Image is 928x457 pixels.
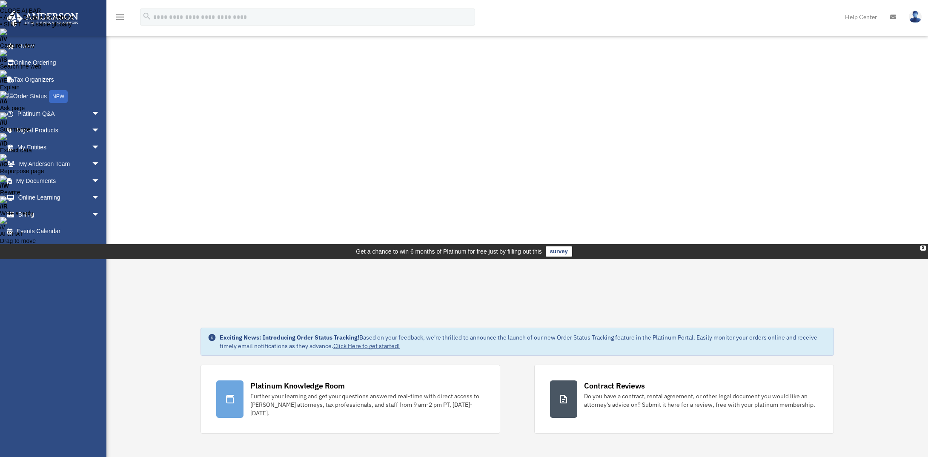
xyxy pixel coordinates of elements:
[584,392,818,409] div: Do you have a contract, rental agreement, or other legal document you would like an attorney's ad...
[250,392,484,417] div: Further your learning and get your questions answered real-time with direct access to [PERSON_NAM...
[220,334,359,341] strong: Exciting News: Introducing Order Status Tracking!
[250,380,345,391] div: Platinum Knowledge Room
[200,365,500,434] a: Platinum Knowledge Room Further your learning and get your questions answered real-time with dire...
[220,333,827,350] div: Based on your feedback, we're thrilled to announce the launch of our new Order Status Tracking fe...
[546,246,572,257] a: survey
[333,342,400,350] a: Click Here to get started!
[584,380,645,391] div: Contract Reviews
[356,246,542,257] div: Get a chance to win 6 months of Platinum for free just by filling out this
[534,365,834,434] a: Contract Reviews Do you have a contract, rental agreement, or other legal document you would like...
[920,246,926,251] div: close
